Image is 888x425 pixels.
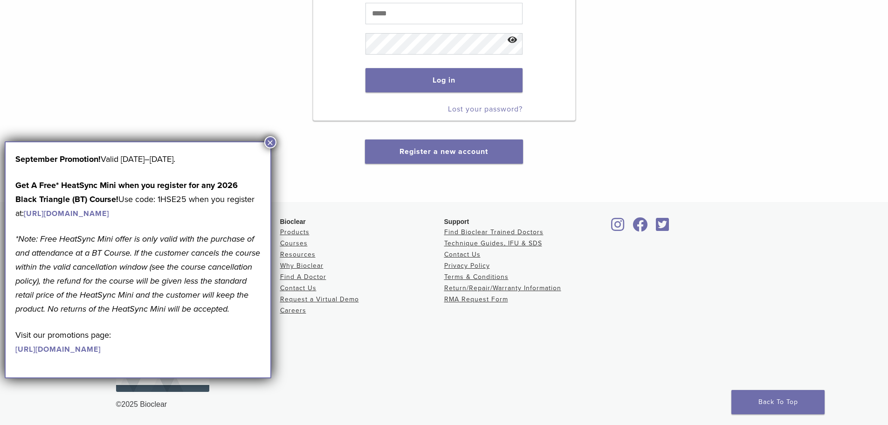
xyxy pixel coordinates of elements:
a: [URL][DOMAIN_NAME] [15,345,101,354]
a: Bioclear [630,223,651,232]
a: Terms & Conditions [444,273,509,281]
a: Request a Virtual Demo [280,295,359,303]
button: Log in [365,68,523,92]
em: *Note: Free HeatSync Mini offer is only valid with the purchase of and attendance at a BT Course.... [15,234,260,314]
div: ©2025 Bioclear [116,399,772,410]
p: Use code: 1HSE25 when you register at: [15,178,261,220]
a: Contact Us [280,284,317,292]
a: Products [280,228,310,236]
a: Register a new account [399,147,488,156]
a: Find Bioclear Trained Doctors [444,228,544,236]
a: Technique Guides, IFU & SDS [444,239,542,247]
a: Careers [280,307,306,314]
b: September Promotion! [15,154,101,164]
button: Close [264,136,276,148]
a: RMA Request Form [444,295,508,303]
p: Valid [DATE]–[DATE]. [15,152,261,166]
strong: Get A Free* HeatSync Mini when you register for any 2026 Black Triangle (BT) Course! [15,180,238,204]
a: Find A Doctor [280,273,326,281]
span: Bioclear [280,218,306,225]
a: Why Bioclear [280,262,324,270]
button: Register a new account [365,139,523,164]
a: Courses [280,239,308,247]
a: Resources [280,251,316,258]
a: Bioclear [608,223,628,232]
button: Show password [503,28,523,52]
a: Back To Top [731,390,825,414]
a: Bioclear [653,223,673,232]
a: Lost your password? [448,105,523,114]
span: Support [444,218,469,225]
a: Privacy Policy [444,262,490,270]
a: Contact Us [444,251,481,258]
a: [URL][DOMAIN_NAME] [24,209,109,218]
a: Return/Repair/Warranty Information [444,284,561,292]
p: Visit our promotions page: [15,328,261,356]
